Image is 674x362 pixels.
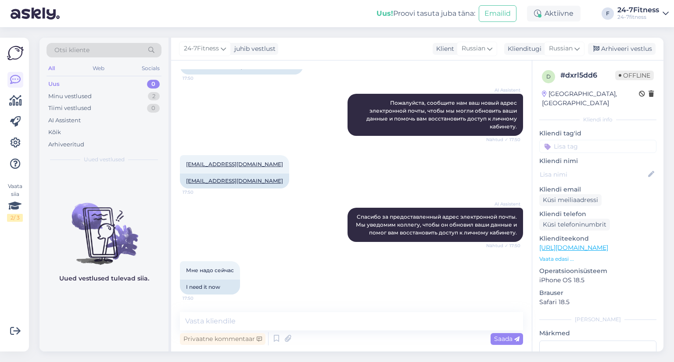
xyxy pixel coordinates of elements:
img: Askly Logo [7,45,24,61]
p: Vaata edasi ... [539,255,656,263]
button: Emailid [479,5,516,22]
div: 0 [147,104,160,113]
div: Tiimi vestlused [48,104,91,113]
span: 17:50 [183,295,215,302]
span: 24-7Fitness [184,44,219,53]
div: 2 / 3 [7,214,23,222]
div: [PERSON_NAME] [539,316,656,323]
div: Kõik [48,128,61,137]
div: Minu vestlused [48,92,92,101]
span: Offline [615,71,654,80]
p: Operatsioonisüsteem [539,266,656,276]
div: Proovi tasuta juba täna: [376,8,475,19]
p: iPhone OS 18.5 [539,276,656,285]
p: Safari 18.5 [539,298,656,307]
div: Küsi meiliaadressi [539,194,602,206]
span: Russian [549,44,573,53]
p: Kliendi telefon [539,209,656,219]
div: Socials [140,63,161,74]
div: Uus [48,80,60,89]
span: Спасибо за предоставленный адрес электронной почты. Мы уведомим коллегу, чтобы он обновил ваши да... [356,213,518,236]
div: 24-7fitness [617,14,659,21]
span: Otsi kliente [54,46,90,55]
span: 17:50 [183,189,215,195]
div: # dxrl5dd6 [560,70,615,81]
a: [EMAIL_ADDRESS][DOMAIN_NAME] [186,177,283,184]
span: d [546,73,551,80]
span: AI Assistent [488,87,520,93]
span: 17:50 [183,75,215,82]
p: Märkmed [539,329,656,338]
div: Arhiveeritud [48,140,84,149]
span: Пожалуйста, сообщите нам ваш новый адрес электронной почты, чтобы мы могли обновить ваши данные и... [366,99,518,130]
div: Küsi telefoninumbrit [539,219,610,231]
span: Saada [494,335,520,343]
div: [GEOGRAPHIC_DATA], [GEOGRAPHIC_DATA] [542,89,639,108]
p: Kliendi nimi [539,156,656,166]
div: 0 [147,80,160,89]
span: Nähtud ✓ 17:50 [486,136,520,143]
div: Kliendi info [539,116,656,124]
p: Klienditeekond [539,234,656,243]
span: Nähtud ✓ 17:50 [486,242,520,249]
div: 24-7Fitness [617,7,659,14]
span: Russian [462,44,485,53]
span: Мне надо сейчас [186,267,234,273]
div: I need it now [180,280,240,295]
b: Uus! [376,9,393,18]
input: Lisa nimi [540,170,646,179]
div: Aktiivne [527,6,581,21]
div: Privaatne kommentaar [180,333,265,345]
p: Kliendi email [539,185,656,194]
span: Uued vestlused [84,156,125,163]
div: Arhiveeri vestlus [588,43,656,55]
div: F [602,7,614,20]
div: Klient [433,44,454,53]
img: No chats [39,187,168,266]
p: Brauser [539,288,656,298]
div: Web [91,63,106,74]
div: AI Assistent [48,116,81,125]
a: 24-7Fitness24-7fitness [617,7,669,21]
span: AI Assistent [488,201,520,207]
input: Lisa tag [539,140,656,153]
div: Vaata siia [7,182,23,222]
p: Uued vestlused tulevad siia. [59,274,149,283]
a: [URL][DOMAIN_NAME] [539,244,608,252]
p: Kliendi tag'id [539,129,656,138]
div: juhib vestlust [231,44,276,53]
a: [EMAIL_ADDRESS][DOMAIN_NAME] [186,161,283,167]
div: All [47,63,57,74]
div: 2 [148,92,160,101]
div: Klienditugi [504,44,541,53]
